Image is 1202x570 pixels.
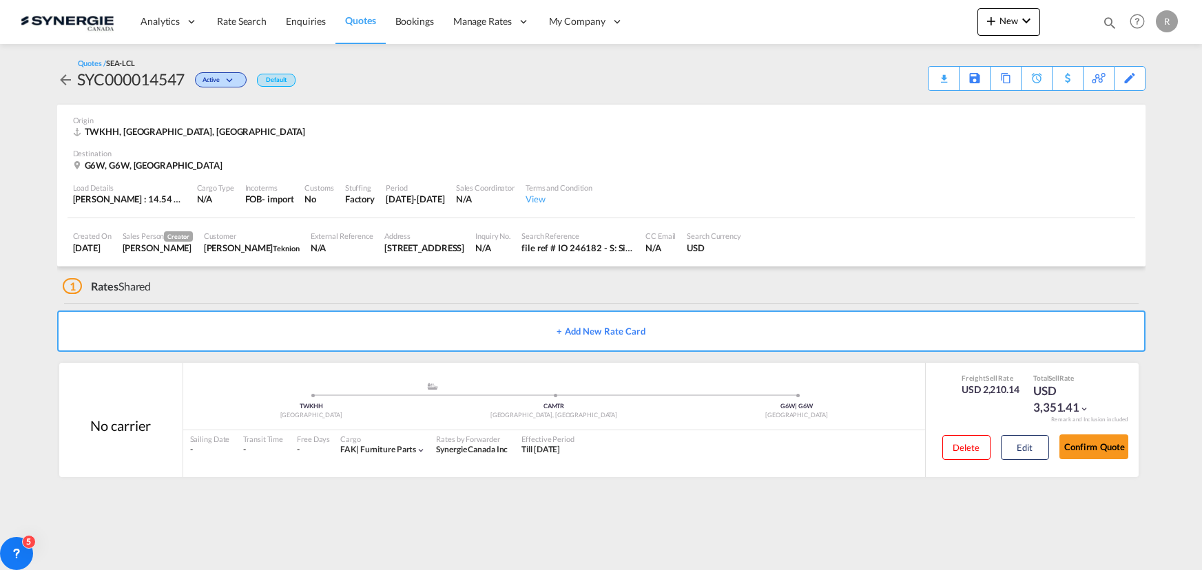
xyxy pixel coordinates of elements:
[197,182,234,193] div: Cargo Type
[262,193,293,205] div: - import
[297,444,300,456] div: -
[257,74,295,87] div: Default
[687,242,741,254] div: USD
[433,402,675,411] div: CAMTR
[942,435,991,460] button: Delete
[204,231,300,241] div: Customer
[304,193,333,205] div: No
[345,182,375,193] div: Stuffing
[1018,12,1035,29] md-icon: icon-chevron-down
[521,242,634,254] div: file ref # IO 246182 - S: Siquar Hardware inc C : Teknion // KAOHSIUNG-MONTREAL 昇燕 PO#DWL0710, PO...
[245,182,294,193] div: Incoterms
[687,231,741,241] div: Search Currency
[21,6,114,37] img: 1f56c880d42311ef80fc7dca854c8e59.png
[203,76,222,89] span: Active
[1126,10,1156,34] div: Help
[345,193,375,205] div: Factory Stuffing
[311,231,373,241] div: External Reference
[245,193,262,205] div: FOB
[1001,435,1049,460] button: Edit
[73,148,1130,158] div: Destination
[197,193,234,205] div: N/A
[1156,10,1178,32] div: R
[436,444,508,454] span: Synergie Canada Inc
[73,159,226,171] div: G6W, G6W, Canada
[521,231,634,241] div: Search Reference
[1079,404,1089,414] md-icon: icon-chevron-down
[345,14,375,26] span: Quotes
[962,383,1019,397] div: USD 2,210.14
[1048,374,1059,382] span: Sell
[521,444,560,454] span: Till [DATE]
[795,402,797,410] span: |
[190,402,433,411] div: TWKHH
[164,231,192,242] span: Creator
[645,242,676,254] div: N/A
[73,182,186,193] div: Load Details
[73,115,1130,125] div: Origin
[453,14,512,28] span: Manage Rates
[1033,373,1102,383] div: Total Rate
[416,445,426,455] md-icon: icon-chevron-down
[386,193,445,205] div: 6 Sep 2025
[475,231,510,241] div: Inquiry No.
[1102,15,1117,30] md-icon: icon-magnify
[386,182,445,193] div: Period
[521,444,560,456] div: Till 05 Sep 2025
[57,310,1146,352] button: + Add New Rate Card
[645,231,676,241] div: CC Email
[78,58,136,68] div: Quotes /SEA-LCL
[190,434,230,444] div: Sailing Date
[57,68,77,90] div: icon-arrow-left
[190,411,433,420] div: [GEOGRAPHIC_DATA]
[304,182,333,193] div: Customs
[73,231,112,241] div: Created On
[243,444,283,456] div: -
[123,242,193,254] div: Rosa Ho
[675,411,918,420] div: [GEOGRAPHIC_DATA]
[141,14,180,28] span: Analytics
[526,182,592,193] div: Terms and Condition
[106,59,135,67] span: SEA-LCL
[340,444,360,454] span: FAK
[436,434,508,444] div: Rates by Forwarder
[356,444,359,454] span: |
[384,231,464,241] div: Address
[935,67,952,79] div: Quote PDF is not available at this time
[456,182,515,193] div: Sales Coordinator
[977,8,1040,36] button: icon-plus 400-fgNewicon-chevron-down
[1041,416,1139,423] div: Remark and Inclusion included
[73,125,309,138] div: TWKHH, Kaohsiung, Europe
[1059,434,1128,459] button: Confirm Quote
[798,402,813,410] span: G6W
[195,72,247,87] div: Change Status Here
[286,15,326,27] span: Enquiries
[190,444,230,456] div: -
[1126,10,1149,33] span: Help
[73,193,186,205] div: [PERSON_NAME] : 14.54 MT | Volumetric Wt : 14.48 CBM | Chargeable Wt : 14.54 W/M
[549,14,605,28] span: My Company
[73,242,112,254] div: 4 Sep 2025
[63,279,152,294] div: Shared
[85,126,306,137] span: TWKHH, [GEOGRAPHIC_DATA], [GEOGRAPHIC_DATA]
[395,15,434,27] span: Bookings
[90,416,150,435] div: No carrier
[935,69,952,79] md-icon: icon-download
[456,193,515,205] div: N/A
[986,374,997,382] span: Sell
[340,444,416,456] div: furniture parts
[983,15,1035,26] span: New
[223,77,240,85] md-icon: icon-chevron-down
[1102,15,1117,36] div: icon-magnify
[384,242,464,254] div: 975 Rue des Calfats, Porte/Door 47, Lévis, QC, G6Y 9E8
[297,434,330,444] div: Free Days
[526,193,592,205] div: View
[780,402,797,410] span: G6W
[340,434,426,444] div: Cargo
[57,72,74,88] md-icon: icon-arrow-left
[63,278,83,294] span: 1
[433,411,675,420] div: [GEOGRAPHIC_DATA], [GEOGRAPHIC_DATA]
[311,242,373,254] div: N/A
[123,231,193,242] div: Sales Person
